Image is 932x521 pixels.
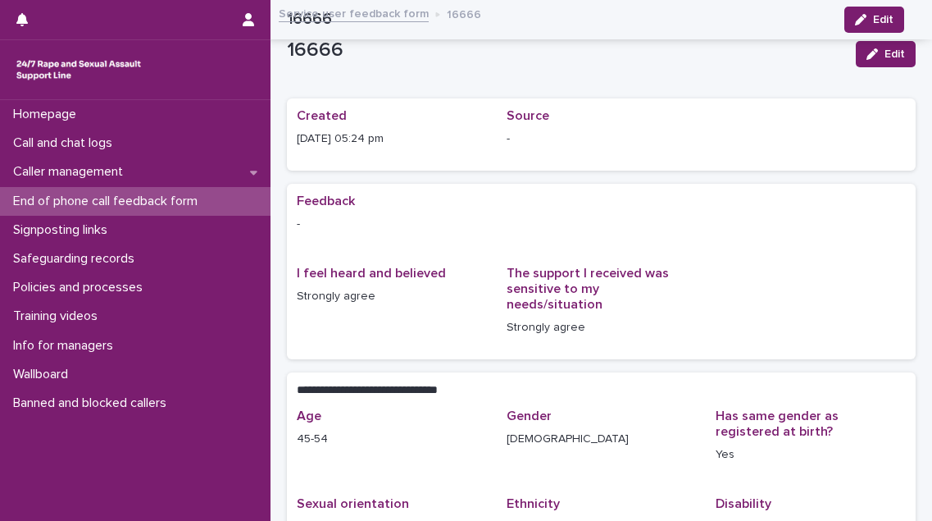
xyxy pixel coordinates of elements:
span: Ethnicity [507,497,560,510]
p: Wallboard [7,367,81,382]
p: Strongly agree [507,319,697,336]
p: Homepage [7,107,89,122]
p: Call and chat logs [7,135,125,151]
p: [DATE] 05:24 pm [297,130,487,148]
span: Disability [716,497,771,510]
img: rhQMoQhaT3yELyF149Cw [13,53,144,86]
p: [DEMOGRAPHIC_DATA] [507,431,697,448]
p: - [507,130,697,148]
p: Training videos [7,308,111,324]
p: 16666 [447,4,481,22]
button: Edit [856,41,916,67]
p: Yes [716,446,906,464]
span: Edit [884,48,905,60]
p: End of phone call feedback form [7,194,211,209]
p: 45-54 [297,431,487,448]
p: Caller management [7,164,136,180]
span: The support I received was sensitive to my needs/situation [507,267,669,311]
span: Age [297,409,321,423]
span: I feel heard and believed [297,267,446,280]
p: 16666 [287,39,843,62]
span: Feedback [297,194,355,208]
span: Has same gender as registered at birth? [716,409,839,438]
p: Banned and blocked callers [7,395,180,411]
span: Created [297,109,347,122]
span: Source [507,109,549,122]
p: - [297,216,906,233]
p: Info for managers [7,338,126,354]
a: Service user feedback form [279,3,429,22]
span: Sexual orientation [297,497,409,510]
p: Signposting links [7,222,120,238]
p: Policies and processes [7,280,156,295]
p: Strongly agree [297,288,487,305]
p: Safeguarding records [7,251,148,267]
span: Gender [507,409,552,423]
